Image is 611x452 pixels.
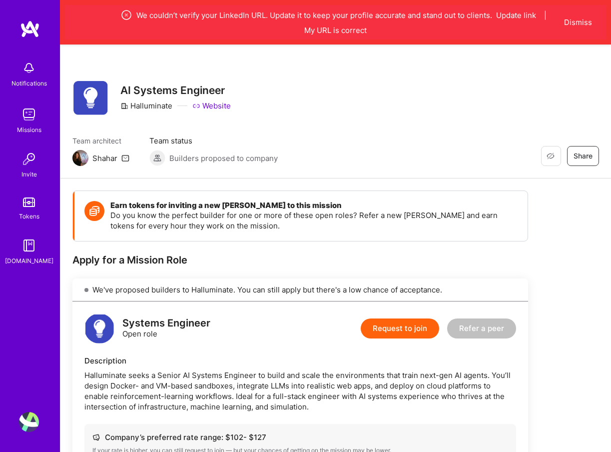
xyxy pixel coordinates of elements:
[72,150,88,166] img: Team Architect
[149,135,278,146] span: Team status
[23,197,35,207] img: tokens
[149,150,165,166] img: Builders proposed to company
[574,151,593,161] span: Share
[84,313,114,343] img: logo
[304,25,367,35] button: My URL is correct
[84,201,104,221] img: Token icon
[169,153,278,163] span: Builders proposed to company
[122,318,210,328] div: Systems Engineer
[547,152,555,160] i: icon EyeClosed
[19,211,39,221] div: Tokens
[72,80,108,115] img: Company Logo
[110,210,518,231] p: Do you know the perfect builder for one or more of these open roles? Refer a new [PERSON_NAME] an...
[19,235,39,255] img: guide book
[17,124,41,135] div: Missions
[122,318,210,339] div: Open role
[84,370,516,412] div: Halluminate seeks a Senior AI Systems Engineer to build and scale the environments that train nex...
[92,433,100,441] i: icon Cash
[121,154,129,162] i: icon Mail
[21,169,37,179] div: Invite
[19,58,39,78] img: bell
[19,149,39,169] img: Invite
[544,10,547,20] span: |
[11,78,47,88] div: Notifications
[564,17,592,27] button: Dismiss
[120,102,128,110] i: icon CompanyGray
[120,100,172,111] div: Halluminate
[84,355,516,366] div: Description
[496,10,536,20] button: Update link
[72,278,528,301] div: We've proposed builders to Halluminate. You can still apply but there's a low chance of acceptance.
[19,412,39,432] img: User Avatar
[567,146,599,166] button: Share
[92,432,508,442] div: Company’s preferred rate range: $ 102 - $ 127
[447,318,516,338] button: Refer a peer
[361,318,439,338] button: Request to join
[110,201,518,210] h4: Earn tokens for inviting a new [PERSON_NAME] to this mission
[192,100,231,111] a: Website
[16,412,41,432] a: User Avatar
[5,255,53,266] div: [DOMAIN_NAME]
[20,20,40,38] img: logo
[92,153,117,163] div: Shahar
[72,135,129,146] span: Team architect
[120,84,231,96] h3: AI Systems Engineer
[19,104,39,124] img: teamwork
[72,253,528,266] div: Apply for a Mission Role
[112,9,559,35] div: We couldn’t verify your LinkedIn URL. Update it to keep your profile accurate and stand out to cl...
